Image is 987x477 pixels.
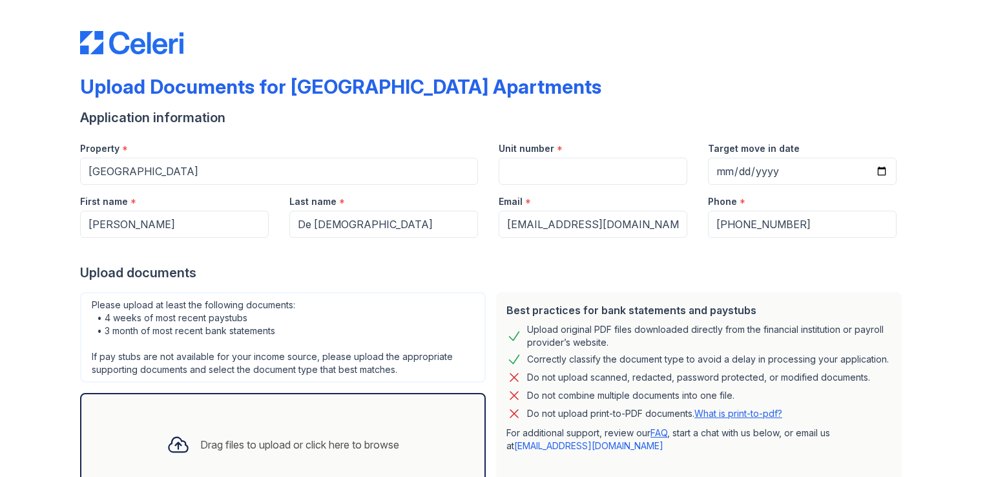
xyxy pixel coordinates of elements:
[694,408,782,419] a: What is print-to-pdf?
[289,195,337,208] label: Last name
[499,195,523,208] label: Email
[708,142,800,155] label: Target move in date
[80,109,907,127] div: Application information
[80,292,486,383] div: Please upload at least the following documents: • 4 weeks of most recent paystubs • 3 month of mo...
[80,75,601,98] div: Upload Documents for [GEOGRAPHIC_DATA] Apartments
[527,323,891,349] div: Upload original PDF files downloaded directly from the financial institution or payroll provider’...
[514,440,663,451] a: [EMAIL_ADDRESS][DOMAIN_NAME]
[506,302,891,318] div: Best practices for bank statements and paystubs
[527,352,889,367] div: Correctly classify the document type to avoid a delay in processing your application.
[506,427,891,452] p: For additional support, review our , start a chat with us below, or email us at
[80,195,128,208] label: First name
[499,142,554,155] label: Unit number
[80,264,907,282] div: Upload documents
[527,407,782,420] p: Do not upload print-to-PDF documents.
[708,195,737,208] label: Phone
[200,437,399,452] div: Drag files to upload or click here to browse
[650,427,667,438] a: FAQ
[527,370,870,385] div: Do not upload scanned, redacted, password protected, or modified documents.
[80,142,119,155] label: Property
[527,388,734,403] div: Do not combine multiple documents into one file.
[80,31,183,54] img: CE_Logo_Blue-a8612792a0a2168367f1c8372b55b34899dd931a85d93a1a3d3e32e68fde9ad4.png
